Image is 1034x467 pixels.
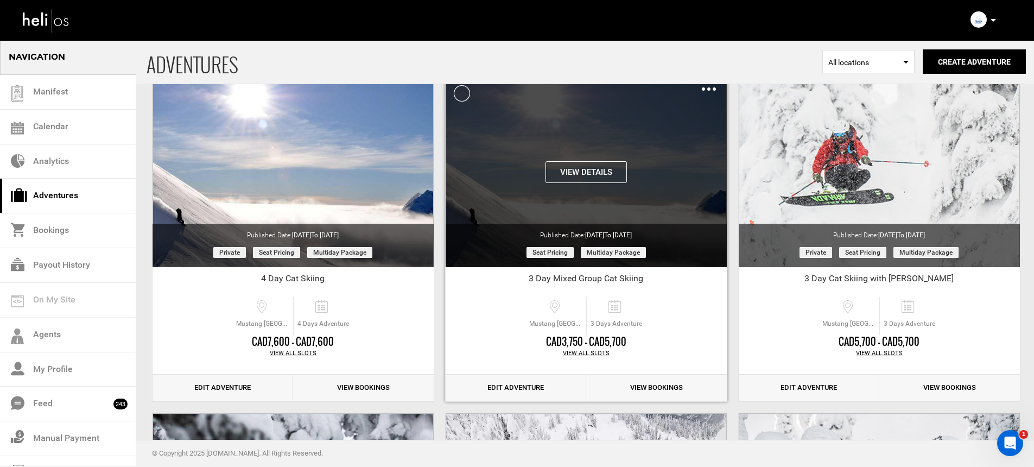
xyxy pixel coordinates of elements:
[585,231,632,239] span: [DATE]
[153,349,434,358] div: View All Slots
[11,122,24,135] img: calendar.svg
[153,273,434,289] div: 4 Day Cat Skiing
[923,49,1026,74] button: Create Adventure
[878,231,925,239] span: [DATE]
[839,247,886,258] span: Seat Pricing
[702,87,716,91] img: images
[970,11,987,28] img: img_0ff4e6702feb5b161957f2ea789f15f4.png
[739,349,1020,358] div: View All Slots
[292,231,339,239] span: [DATE]
[446,224,727,240] div: Published Date:
[311,231,339,239] span: to [DATE]
[113,399,128,409] span: 243
[9,85,26,102] img: guest-list.svg
[822,50,915,73] span: Select box activate
[893,247,959,258] span: Multiday package
[581,247,646,258] span: Multiday package
[147,40,822,84] span: ADVENTURES
[739,224,1020,240] div: Published Date:
[587,319,646,329] span: 3 Days Adventure
[1019,430,1028,439] span: 1
[293,375,434,401] a: View Bookings
[153,224,434,240] div: Published Date:
[897,231,925,239] span: to [DATE]
[828,57,909,68] span: All locations
[153,375,293,401] a: Edit Adventure
[526,319,586,329] span: Mustang [GEOGRAPHIC_DATA], [GEOGRAPHIC_DATA], [GEOGRAPHIC_DATA], [GEOGRAPHIC_DATA], [GEOGRAPHIC_D...
[739,335,1020,349] div: CAD5,700 - CAD5,700
[879,375,1020,401] a: View Bookings
[153,335,434,349] div: CAD7,600 - CAD7,600
[446,335,727,349] div: CAD3,750 - CAD5,700
[213,247,246,258] span: Private
[446,273,727,289] div: 3 Day Mixed Group Cat Skiing
[526,247,574,258] span: Seat Pricing
[997,430,1023,456] iframe: Intercom live chat
[11,295,24,307] img: on_my_site.svg
[233,319,293,329] span: Mustang [GEOGRAPHIC_DATA], [GEOGRAPHIC_DATA], [GEOGRAPHIC_DATA], [GEOGRAPHIC_DATA], [GEOGRAPHIC_D...
[11,329,24,344] img: agents-icon.svg
[800,247,832,258] span: Private
[880,319,939,329] span: 3 Days Adventure
[586,375,727,401] a: View Bookings
[253,247,300,258] span: Seat Pricing
[22,6,71,35] img: heli-logo
[446,349,727,358] div: View All Slots
[294,319,353,329] span: 4 Days Adventure
[739,273,1020,289] div: 3 Day Cat Skiing with [PERSON_NAME]
[545,161,627,183] button: View Details
[604,231,632,239] span: to [DATE]
[820,319,879,329] span: Mustang [GEOGRAPHIC_DATA], [GEOGRAPHIC_DATA], [GEOGRAPHIC_DATA], [GEOGRAPHIC_DATA], [GEOGRAPHIC_D...
[739,375,879,401] a: Edit Adventure
[446,375,586,401] a: Edit Adventure
[307,247,372,258] span: Multiday package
